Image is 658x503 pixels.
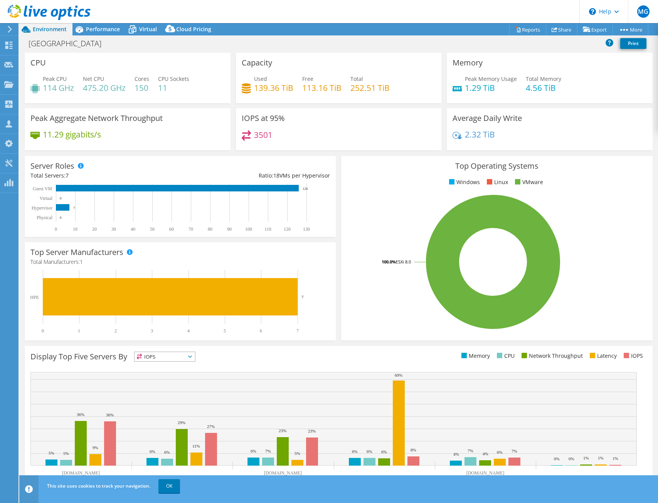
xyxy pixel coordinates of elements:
text: 10 [73,226,77,232]
text: 6% [497,450,503,454]
h4: 252.51 TiB [350,84,390,92]
li: VMware [513,178,543,186]
text: 36% [106,412,114,417]
span: 7 [66,172,69,179]
h1: [GEOGRAPHIC_DATA] [25,39,113,48]
text: 6% [150,449,155,454]
text: 36% [77,412,84,417]
h4: 2.32 TiB [465,130,495,139]
h4: 1.29 TiB [465,84,517,92]
span: Cloud Pricing [176,25,211,33]
h4: Total Manufacturers: [30,258,330,266]
span: Peak CPU [43,75,67,82]
h3: Top Operating Systems [347,162,646,170]
svg: \n [589,8,596,15]
li: Memory [459,352,490,360]
text: 3 [151,328,153,334]
span: CPU Sockets [158,75,189,82]
text: Hypervisor [32,205,52,211]
text: 0 [60,196,62,200]
h4: 3501 [254,131,273,139]
text: 6% [381,449,387,454]
text: 1% [613,456,618,461]
div: Total Servers: [30,171,180,180]
h3: CPU [30,59,46,67]
h3: Peak Aggregate Network Throughput [30,114,163,122]
span: Virtual [139,25,157,33]
span: Total Memory [526,75,561,82]
text: 1% [583,456,589,460]
text: 29% [178,420,185,425]
span: Cores [135,75,149,82]
a: Export [577,23,613,35]
text: 126 [303,187,308,191]
span: Environment [33,25,67,33]
text: 7% [468,448,473,453]
text: 90 [227,226,232,232]
text: 30 [111,226,116,232]
text: 7 [296,328,299,334]
h4: 475.20 GHz [83,84,126,92]
span: 18 [273,172,279,179]
text: 120 [284,226,291,232]
div: Ratio: VMs per Hypervisor [180,171,330,180]
h3: Top Server Manufacturers [30,248,123,257]
text: 7% [512,449,517,453]
text: 11% [192,444,200,448]
span: IOPS [135,352,195,361]
h3: Server Roles [30,162,74,170]
text: [DOMAIN_NAME] [62,470,100,476]
text: 1 [78,328,80,334]
text: 0 [60,216,62,220]
text: 23% [308,429,316,433]
li: Latency [588,352,617,360]
text: 70 [188,226,193,232]
text: 80 [208,226,212,232]
tspan: 100.0% [382,259,396,265]
span: Free [302,75,313,82]
text: 110 [264,226,271,232]
h3: Memory [453,59,483,67]
text: 1% [598,456,604,460]
text: 5 [224,328,226,334]
text: 130 [303,226,310,232]
text: 4 [187,328,190,334]
a: Reports [509,23,546,35]
h4: 139.36 TiB [254,84,293,92]
span: Net CPU [83,75,104,82]
text: [DOMAIN_NAME] [466,470,505,476]
h4: 113.16 TiB [302,84,342,92]
li: CPU [495,352,515,360]
text: 9% [93,445,98,450]
text: 6% [367,449,372,454]
text: 20 [92,226,97,232]
li: Network Throughput [520,352,583,360]
text: 7% [265,449,271,453]
span: 1 [80,258,83,265]
text: 60 [169,226,174,232]
h4: 11.29 gigabits/s [43,130,101,139]
h3: Capacity [242,59,272,67]
span: MG [637,5,650,18]
text: 40 [131,226,135,232]
text: 69% [395,373,402,377]
text: Virtual [40,196,53,201]
text: 5% [63,451,69,456]
a: More [613,23,648,35]
text: 100 [245,226,252,232]
h3: Average Daily Write [453,114,522,122]
text: Guest VM [33,186,52,191]
text: Physical [37,215,52,220]
text: 6 [260,328,262,334]
text: [DOMAIN_NAME] [264,470,302,476]
text: 6% [251,449,256,453]
text: 0 [55,226,57,232]
span: Peak Memory Usage [465,75,517,82]
text: 0% [554,456,560,461]
a: Share [546,23,577,35]
a: Print [620,38,646,49]
span: Performance [86,25,120,33]
text: HPE [30,295,39,300]
text: 7 [73,206,75,210]
text: 0 [42,328,44,334]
